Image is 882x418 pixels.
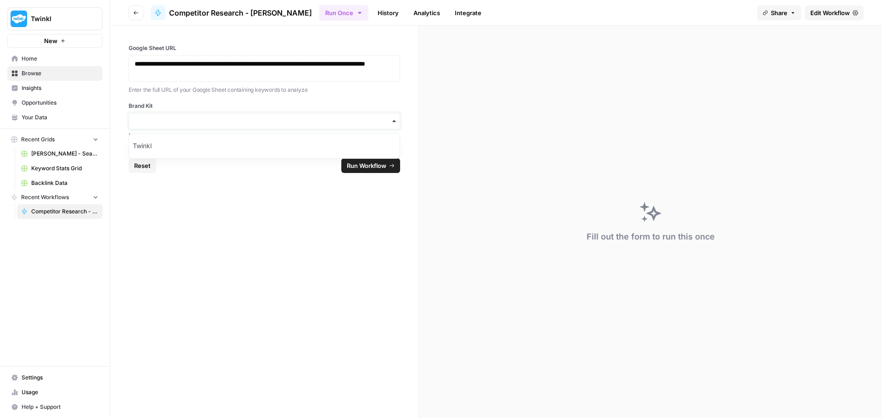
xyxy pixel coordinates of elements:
img: Profile image for Steven [26,5,41,20]
label: Google Sheet URL [129,44,400,52]
button: Upload attachment [44,301,51,308]
a: History [372,6,404,20]
div: Steven says… [7,25,176,282]
li: Understand how workflows work without sifting through prompts [22,187,143,204]
a: Settings [7,370,102,385]
img: Twinkl Logo [11,11,27,27]
textarea: Message… [8,281,176,297]
a: Your Data [7,110,102,125]
div: Twinkl [129,137,400,155]
img: tab_domain_overview_orange.svg [25,53,32,61]
div: [PERSON_NAME] • 24m ago [15,264,92,269]
div: Keywords by Traffic [102,54,155,60]
button: Recent Grids [7,133,102,146]
label: Brand Kit [129,102,400,110]
li: Improve, debug, and optimize your workflows [22,167,143,184]
span: Recent Workflows [21,193,69,201]
div: Close [161,4,178,20]
a: Home [7,51,102,66]
a: Usage [7,385,102,400]
span: Reset [134,161,151,170]
a: Integrate [449,6,487,20]
button: Help + Support [7,400,102,414]
span: Competitor Research - [PERSON_NAME] [31,207,98,216]
span: Keyword Stats Grid [31,164,98,173]
div: Give it a try, and stay tuned for exciting updates! [15,239,143,256]
button: Gif picker [29,301,36,308]
span: Help + Support [22,403,98,411]
span: Settings [22,373,98,382]
span: Share [771,8,787,17]
li: Generate prompts and code [22,225,143,234]
li: Diagnose and get solutions to errors quickly [22,206,143,223]
span: Competitor Research - [PERSON_NAME] [169,7,312,18]
a: Backlink Data [17,176,102,190]
button: Workspace: Twinkl [7,7,102,30]
img: tab_keywords_by_traffic_grey.svg [91,53,99,61]
span: New [44,36,57,45]
button: New [7,34,102,48]
h1: [PERSON_NAME] [45,5,104,11]
button: Run Workflow [341,158,400,173]
div: Domain: [DOMAIN_NAME] [24,24,101,31]
span: Usage [22,388,98,396]
a: Manage Brand Kits [129,131,400,139]
span: Home [22,55,98,63]
button: Home [144,4,161,21]
a: [PERSON_NAME] - Search and list top 3 Grid [17,146,102,161]
button: Run Once [319,5,368,21]
button: Share [757,6,801,20]
span: Twinkl [31,14,86,23]
button: Start recording [58,301,66,308]
img: website_grey.svg [15,24,22,31]
div: v 4.0.25 [26,15,45,22]
button: Recent Workflows [7,190,102,204]
b: Use it to : [15,154,50,162]
button: Send a message… [158,297,172,312]
p: Enter the full URL of your Google Sheet containing keywords to analyze [129,85,400,95]
button: Reset [129,158,156,173]
span: [PERSON_NAME] - Search and list top 3 Grid [31,150,98,158]
b: AirOps Copilot is now live in your workflow builder! [15,132,135,148]
a: Insights [7,81,102,95]
a: Competitor Research - [PERSON_NAME] [17,204,102,219]
span: Run Workflow [347,161,386,170]
a: Analytics [408,6,446,20]
a: Browse [7,66,102,81]
span: Backlink Data [31,179,98,187]
span: Edit Workflow [810,8,850,17]
span: Insights [22,84,98,92]
img: logo_orange.svg [15,15,22,22]
button: go back [6,4,23,21]
span: Browse [22,69,98,78]
span: Recent Grids [21,135,55,144]
div: Play videoAirOps Copilot is now live in your workflow builder!Use it to :Improve, debug, and opti... [7,25,151,262]
span: Your Data [22,113,98,122]
a: Competitor Research - [PERSON_NAME] [151,6,312,20]
a: Opportunities [7,95,102,110]
a: Keyword Stats Grid [17,161,102,176]
span: Opportunities [22,99,98,107]
p: Active [DATE] [45,11,85,21]
button: Emoji picker [14,301,22,308]
a: Edit Workflow [805,6,864,20]
div: Domain Overview [35,54,82,60]
div: Fill out the form to run this once [587,230,715,243]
